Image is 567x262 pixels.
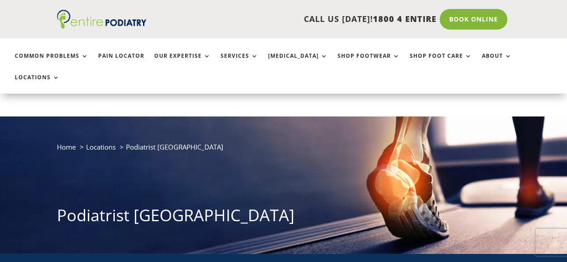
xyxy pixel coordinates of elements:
[57,21,147,30] a: Entire Podiatry
[57,10,147,29] img: logo (1)
[482,53,512,72] a: About
[126,142,223,151] span: Podiatrist [GEOGRAPHIC_DATA]
[410,53,472,72] a: Shop Foot Care
[159,13,437,25] p: CALL US [DATE]!
[86,142,116,151] a: Locations
[98,53,144,72] a: Pain Locator
[221,53,258,72] a: Services
[440,9,507,30] a: Book Online
[373,13,437,24] span: 1800 4 ENTIRE
[338,53,400,72] a: Shop Footwear
[57,141,511,159] nav: breadcrumb
[15,53,88,72] a: Common Problems
[268,53,328,72] a: [MEDICAL_DATA]
[57,142,76,151] a: Home
[57,204,511,231] h1: Podiatrist [GEOGRAPHIC_DATA]
[15,74,60,94] a: Locations
[154,53,211,72] a: Our Expertise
